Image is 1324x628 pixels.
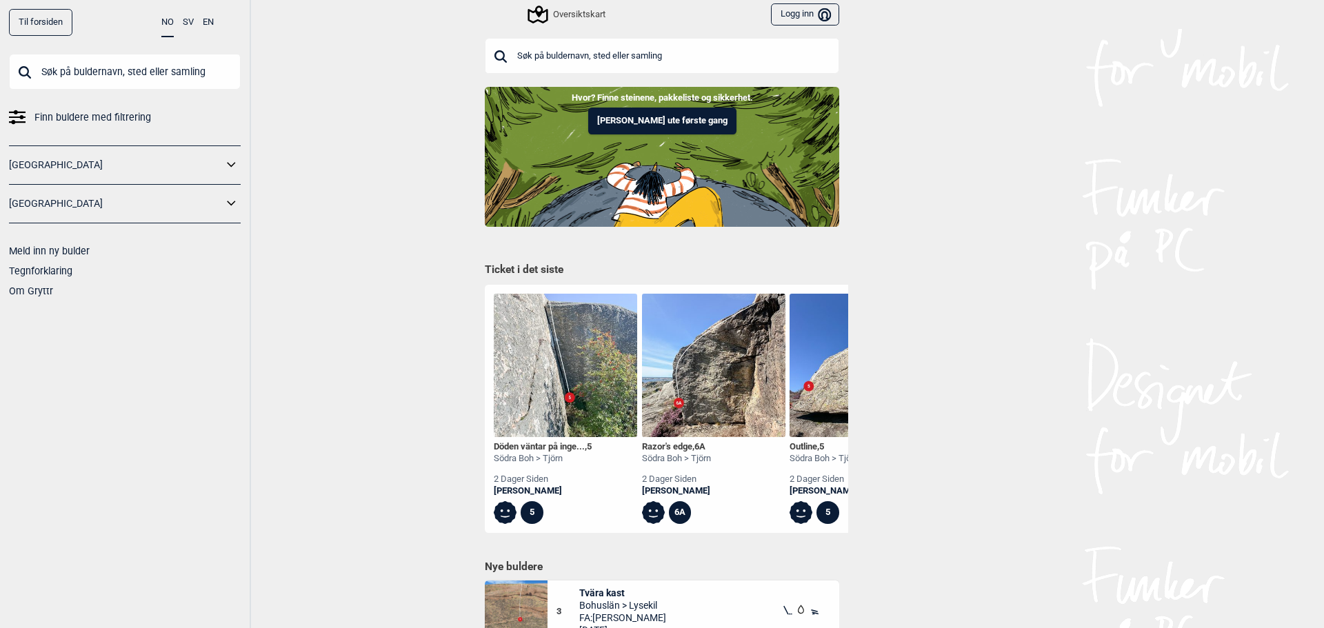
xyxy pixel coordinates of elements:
img: Razors edge [642,294,785,437]
div: Södra Boh > Tjörn [790,453,859,465]
button: EN [203,9,214,36]
input: Søk på buldernavn, sted eller samling [485,38,839,74]
h1: Nye buldere [485,560,839,574]
a: Om Gryttr [9,285,53,296]
h1: Ticket i det siste [485,263,839,278]
div: Oversiktskart [530,6,605,23]
a: [GEOGRAPHIC_DATA] [9,155,223,175]
p: Hvor? Finne steinene, pakkeliste og sikkerhet. [10,91,1314,105]
a: Finn buldere med filtrering [9,108,241,128]
a: [PERSON_NAME] [642,485,711,497]
div: Södra Boh > Tjörn [642,453,711,465]
a: Til forsiden [9,9,72,36]
div: Södra Boh > Tjörn [494,453,592,465]
a: [GEOGRAPHIC_DATA] [9,194,223,214]
span: 5 [819,441,824,452]
a: Meld inn ny bulder [9,245,90,256]
span: 5 [587,441,592,452]
button: SV [183,9,194,36]
div: 2 dager siden [494,474,592,485]
div: 5 [816,501,839,524]
span: FA: [PERSON_NAME] [579,611,666,624]
button: NO [161,9,174,37]
div: 5 [521,501,543,524]
div: 2 dager siden [642,474,711,485]
img: Indoor to outdoor [485,87,839,226]
div: 2 dager siden [790,474,859,485]
div: Outline , [790,441,859,453]
a: [PERSON_NAME] [494,485,592,497]
input: Søk på buldernavn, sted eller samling [9,54,241,90]
a: [PERSON_NAME] [790,485,859,497]
button: [PERSON_NAME] ute første gang [588,108,736,134]
span: Tvära kast [579,587,666,599]
button: Logg inn [771,3,839,26]
span: Finn buldere med filtrering [34,108,151,128]
img: Outline [790,294,933,437]
span: 6A [694,441,705,452]
span: Bohuslän > Lysekil [579,599,666,611]
a: Tegnforklaring [9,265,72,276]
div: Döden väntar på inge... , [494,441,592,453]
img: Doden vantar pa ingen men du star forst i kon [494,294,637,437]
div: 6A [669,501,692,524]
span: 3 [556,606,579,618]
div: Razor's edge , [642,441,711,453]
